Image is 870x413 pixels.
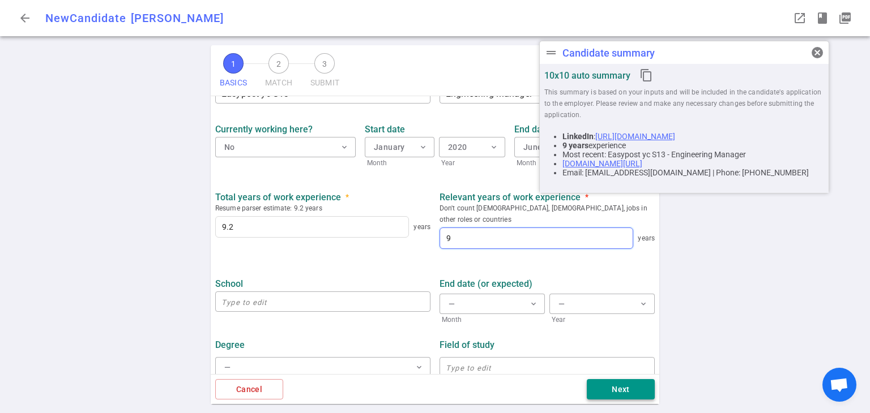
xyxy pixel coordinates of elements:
span: expand_more [419,143,428,152]
strong: Total years of work experience [215,192,341,203]
span: [PERSON_NAME] [131,11,224,25]
span: Year [549,314,655,325]
i: picture_as_pdf [838,11,852,25]
button: No [215,137,356,157]
button: Next [587,379,655,400]
button: Cancel [215,379,283,400]
button: January [365,137,434,157]
button: 3SUBMIT [306,50,344,96]
button: June [514,137,582,157]
input: Type to edit [440,358,655,376]
button: Open LinkedIn as a popup [788,7,811,29]
a: Open chat [822,368,856,402]
span: expand_more [415,363,424,372]
span: years [638,233,655,244]
span: BASICS [220,74,247,92]
span: 1 [223,53,244,74]
span: arrow_back [18,11,32,25]
button: Open resume highlights in a popup [811,7,834,29]
label: School [215,278,430,289]
button: — [549,294,655,314]
strong: Degree [215,339,245,350]
div: — [449,297,455,311]
span: 2 [268,53,289,74]
div: — [224,360,231,375]
div: — [558,297,565,311]
label: End date [514,124,655,135]
button: — [215,357,430,377]
span: expand_more [529,299,538,308]
button: 1BASICS [215,50,251,96]
button: — [440,294,545,314]
span: Resume parser estimate: 9.2 years [215,203,430,214]
label: Currently working here? [215,124,356,135]
span: expand_more [489,143,498,152]
span: expand_more [340,143,349,152]
span: expand_more [639,299,648,308]
input: Type to edit [215,292,430,311]
button: Go back [14,7,36,29]
span: New Candidate [45,11,126,25]
span: Month [514,157,582,169]
span: launch [793,11,807,25]
strong: Field of study [440,339,494,350]
span: MATCH [265,74,292,92]
span: Don't count [DEMOGRAPHIC_DATA], [DEMOGRAPHIC_DATA], jobs in other roles or countries [440,203,655,225]
span: book [816,11,829,25]
span: Month [440,314,545,325]
input: Type a number [216,217,408,237]
input: Type a number [440,228,633,248]
strong: Relevant years of work experience [440,192,581,203]
span: Year [439,157,505,169]
button: Open PDF in a popup [834,7,856,29]
button: 2020 [439,137,505,157]
span: 3 [314,53,335,74]
button: 2MATCH [261,50,297,96]
span: Month [365,157,434,169]
span: SUBMIT [310,74,339,92]
label: End date (or expected) [440,278,655,289]
span: years [413,221,430,233]
label: Start date [365,124,505,135]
